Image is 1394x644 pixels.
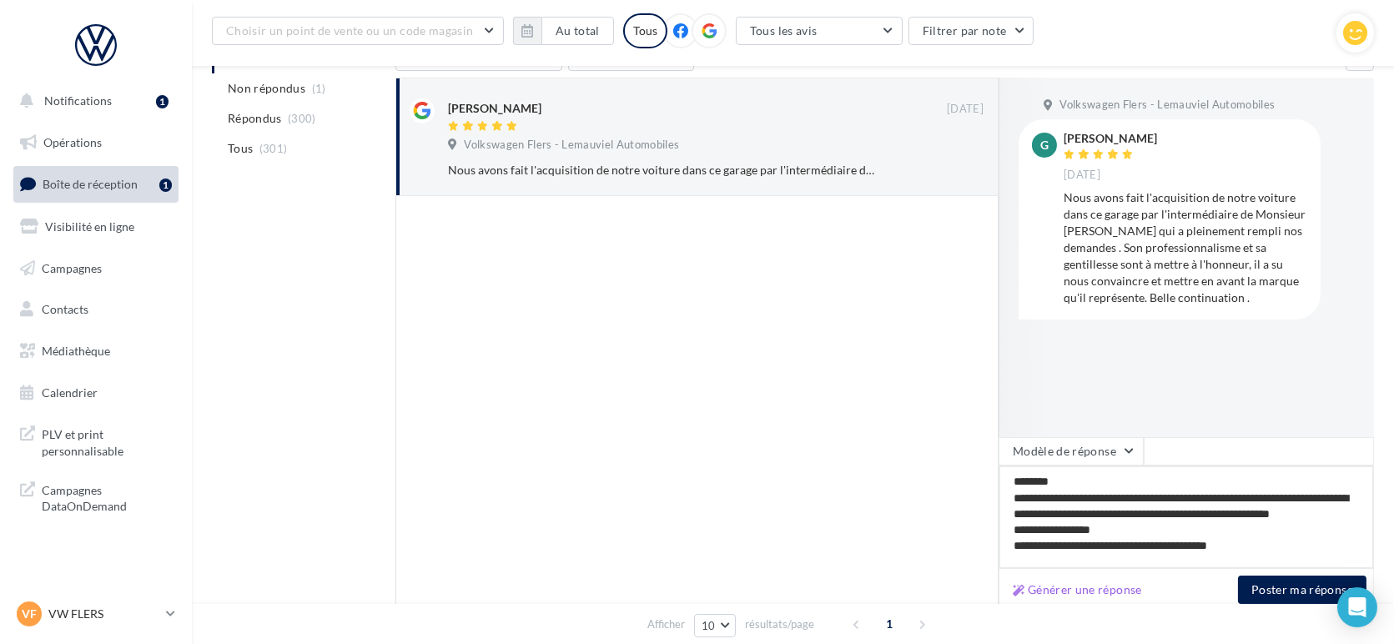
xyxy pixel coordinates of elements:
[228,140,253,157] span: Tous
[42,302,88,316] span: Contacts
[228,80,305,97] span: Non répondus
[750,23,818,38] span: Tous les avis
[513,17,614,45] button: Au total
[10,292,182,327] a: Contacts
[10,375,182,410] a: Calendrier
[10,251,182,286] a: Campagnes
[876,611,903,637] span: 1
[1064,189,1307,306] div: Nous avons fait l'acquisition de notre voiture dans ce garage par l'intermédiaire de Monsieur [PE...
[226,23,473,38] span: Choisir un point de vente ou un code magasin
[10,472,182,521] a: Campagnes DataOnDemand
[448,162,875,179] div: Nous avons fait l'acquisition de notre voiture dans ce garage par l'intermédiaire de Monsieur [PE...
[736,17,903,45] button: Tous les avis
[10,125,182,160] a: Opérations
[259,142,288,155] span: (301)
[212,17,504,45] button: Choisir un point de vente ou un code magasin
[10,83,175,118] button: Notifications 1
[1059,98,1275,113] span: Volkswagen Flers - Lemauviel Automobiles
[999,437,1144,465] button: Modèle de réponse
[647,616,685,632] span: Afficher
[228,110,282,127] span: Répondus
[10,209,182,244] a: Visibilité en ligne
[43,135,102,149] span: Opérations
[623,13,667,48] div: Tous
[1064,133,1157,144] div: [PERSON_NAME]
[694,614,737,637] button: 10
[42,385,98,400] span: Calendrier
[42,260,102,274] span: Campagnes
[43,177,138,191] span: Boîte de réception
[1006,580,1149,600] button: Générer une réponse
[908,17,1034,45] button: Filtrer par note
[1040,137,1049,153] span: G
[159,179,172,192] div: 1
[42,423,172,459] span: PLV et print personnalisable
[1238,576,1366,604] button: Poster ma réponse
[13,598,179,630] a: VF VW FLERS
[10,166,182,202] a: Boîte de réception1
[10,416,182,465] a: PLV et print personnalisable
[156,95,169,108] div: 1
[42,344,110,358] span: Médiathèque
[702,619,716,632] span: 10
[44,93,112,108] span: Notifications
[45,219,134,234] span: Visibilité en ligne
[464,138,679,153] span: Volkswagen Flers - Lemauviel Automobiles
[947,102,984,117] span: [DATE]
[1064,168,1100,183] span: [DATE]
[541,17,614,45] button: Au total
[10,334,182,369] a: Médiathèque
[42,479,172,515] span: Campagnes DataOnDemand
[312,82,326,95] span: (1)
[48,606,159,622] p: VW FLERS
[288,112,316,125] span: (300)
[1337,587,1377,627] div: Open Intercom Messenger
[22,606,37,622] span: VF
[745,616,814,632] span: résultats/page
[448,100,541,117] div: [PERSON_NAME]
